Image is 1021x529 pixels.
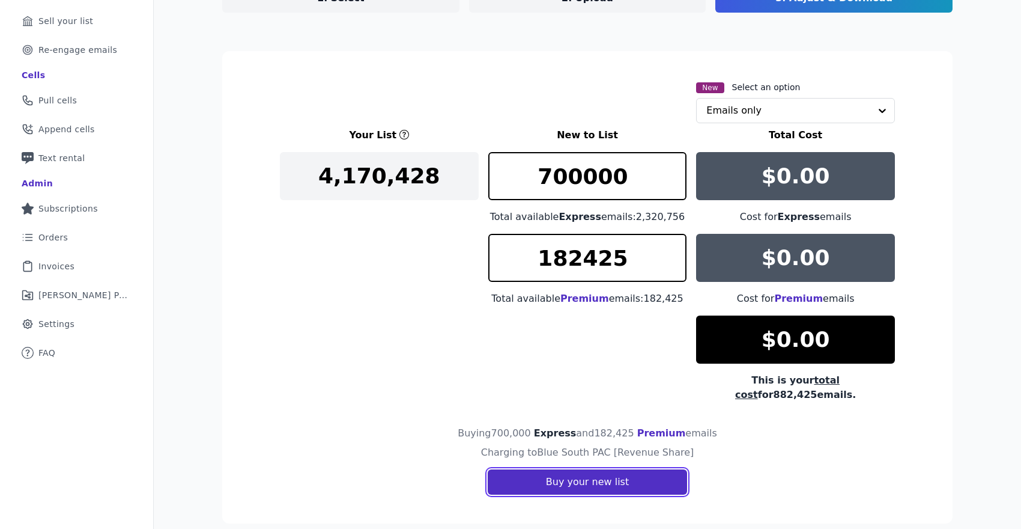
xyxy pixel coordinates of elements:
button: Buy your new list [488,469,687,495]
div: Total available emails: 182,425 [488,292,687,306]
div: This is your for 882,425 emails. [696,373,895,402]
a: Text rental [10,145,144,171]
span: Orders [38,231,68,243]
a: Orders [10,224,144,251]
a: Sell your list [10,8,144,34]
p: $0.00 [762,328,830,352]
span: [PERSON_NAME] Performance [38,289,129,301]
a: [PERSON_NAME] Performance [10,282,144,308]
span: Settings [38,318,74,330]
span: Subscriptions [38,203,98,215]
span: Express [534,427,577,439]
a: Re-engage emails [10,37,144,63]
span: Append cells [38,123,95,135]
span: Express [778,211,820,222]
h4: Buying 700,000 and 182,425 emails [458,426,717,441]
a: Settings [10,311,144,337]
a: Subscriptions [10,195,144,222]
div: Cost for emails [696,292,895,306]
span: New [696,82,724,93]
label: Select an option [732,81,801,93]
span: Premium [774,293,823,304]
span: Pull cells [38,94,77,106]
p: $0.00 [762,164,830,188]
div: Admin [22,177,53,189]
span: Sell your list [38,15,93,27]
span: Text rental [38,152,85,164]
h3: Total Cost [696,128,895,142]
a: FAQ [10,340,144,366]
h4: Charging to Blue South PAC [Revenue Share] [481,445,694,460]
div: Total available emails: 2,320,756 [488,210,687,224]
span: FAQ [38,347,55,359]
p: $0.00 [762,246,830,270]
a: Append cells [10,116,144,142]
span: Express [559,211,601,222]
div: Cost for emails [696,210,895,224]
span: Invoices [38,260,74,272]
h3: New to List [488,128,687,142]
span: Premium [637,427,686,439]
h3: Your List [349,128,396,142]
p: 4,170,428 [318,164,440,188]
a: Pull cells [10,87,144,114]
div: Cells [22,69,45,81]
span: Premium [560,293,609,304]
a: Invoices [10,253,144,280]
span: Re-engage emails [38,44,117,56]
